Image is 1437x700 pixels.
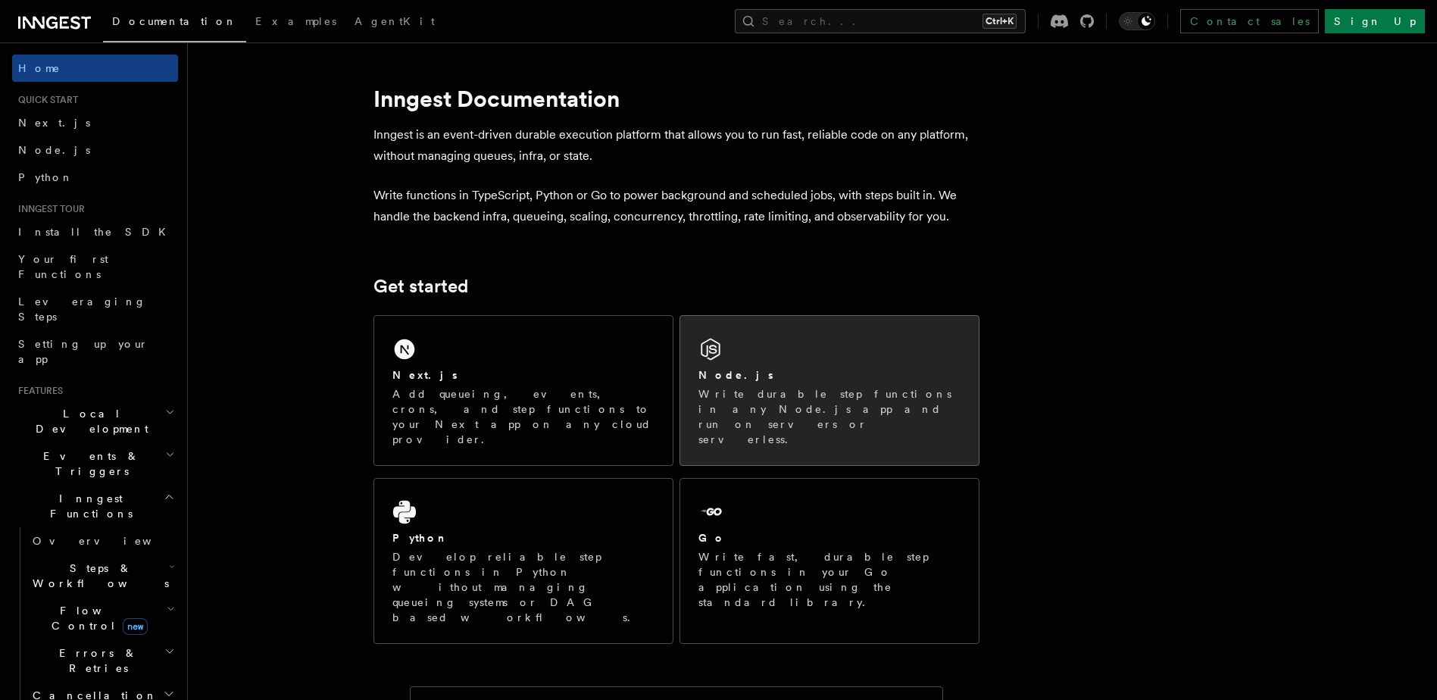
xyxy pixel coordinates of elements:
a: GoWrite fast, durable step functions in your Go application using the standard library. [679,478,979,644]
span: Overview [33,535,189,547]
a: Python [12,164,178,191]
a: PythonDevelop reliable step functions in Python without managing queueing systems or DAG based wo... [373,478,673,644]
span: Your first Functions [18,253,108,280]
span: Python [18,171,73,183]
span: Documentation [112,15,237,27]
button: Local Development [12,400,178,442]
span: Errors & Retries [27,645,164,676]
button: Search...Ctrl+K [735,9,1026,33]
span: Install the SDK [18,226,175,238]
button: Errors & Retries [27,639,178,682]
span: Steps & Workflows [27,561,169,591]
a: Examples [246,5,345,41]
span: Features [12,385,63,397]
h2: Python [392,530,448,545]
span: Node.js [18,144,90,156]
span: Local Development [12,406,165,436]
a: Home [12,55,178,82]
h2: Node.js [698,367,773,383]
span: Examples [255,15,336,27]
kbd: Ctrl+K [982,14,1017,29]
p: Add queueing, events, crons, and step functions to your Next app on any cloud provider. [392,386,654,447]
a: Install the SDK [12,218,178,245]
span: new [123,618,148,635]
span: Setting up your app [18,338,148,365]
span: Inngest Functions [12,491,164,521]
h2: Next.js [392,367,458,383]
a: Next.js [12,109,178,136]
a: Your first Functions [12,245,178,288]
p: Write durable step functions in any Node.js app and run on servers or serverless. [698,386,961,447]
button: Events & Triggers [12,442,178,485]
a: Node.jsWrite durable step functions in any Node.js app and run on servers or serverless. [679,315,979,466]
span: Inngest tour [12,203,85,215]
p: Inngest is an event-driven durable execution platform that allows you to run fast, reliable code ... [373,124,979,167]
span: Flow Control [27,603,167,633]
span: Quick start [12,94,78,106]
a: Leveraging Steps [12,288,178,330]
span: Events & Triggers [12,448,165,479]
a: Overview [27,527,178,555]
a: Documentation [103,5,246,42]
span: Next.js [18,117,90,129]
a: AgentKit [345,5,444,41]
a: Sign Up [1325,9,1425,33]
a: Node.js [12,136,178,164]
span: AgentKit [355,15,435,27]
a: Contact sales [1180,9,1319,33]
h2: Go [698,530,726,545]
h1: Inngest Documentation [373,85,979,112]
button: Flow Controlnew [27,597,178,639]
p: Write functions in TypeScript, Python or Go to power background and scheduled jobs, with steps bu... [373,185,979,227]
button: Toggle dark mode [1119,12,1155,30]
span: Home [18,61,61,76]
span: Leveraging Steps [18,295,146,323]
p: Develop reliable step functions in Python without managing queueing systems or DAG based workflows. [392,549,654,625]
a: Next.jsAdd queueing, events, crons, and step functions to your Next app on any cloud provider. [373,315,673,466]
button: Steps & Workflows [27,555,178,597]
a: Setting up your app [12,330,178,373]
a: Get started [373,276,468,297]
button: Inngest Functions [12,485,178,527]
p: Write fast, durable step functions in your Go application using the standard library. [698,549,961,610]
